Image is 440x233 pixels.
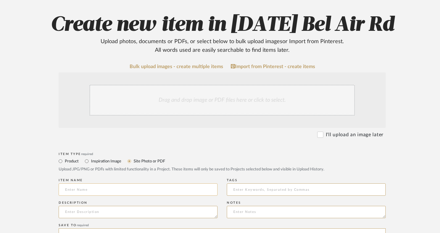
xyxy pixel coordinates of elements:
[59,183,218,196] input: Enter Name
[81,153,93,156] span: required
[133,158,165,165] label: Site Photo or PDF
[59,157,386,165] mat-radio-group: Select item type
[59,178,218,182] div: Item name
[227,178,386,182] div: Tags
[59,223,386,227] div: Save To
[64,158,79,165] label: Product
[59,152,386,156] div: Item Type
[59,166,386,173] div: Upload JPG/PNG or PDFs with limited functionality in a Project. These items will only be saved to...
[227,183,386,196] input: Enter Keywords, Separated by Commas
[26,13,419,55] h2: Create new item in [DATE] Bel Air Rd
[96,37,349,55] div: Upload photos, documents or PDFs, or select below to bulk upload images or Import from Pinterest ...
[90,158,121,165] label: Inspiration Image
[77,224,89,227] span: required
[227,201,386,205] div: Notes
[231,64,315,69] a: Import from Pinterest - create items
[130,64,223,69] a: Bulk upload images - create multiple items
[59,201,218,205] div: Description
[326,131,384,138] label: I'll upload an image later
